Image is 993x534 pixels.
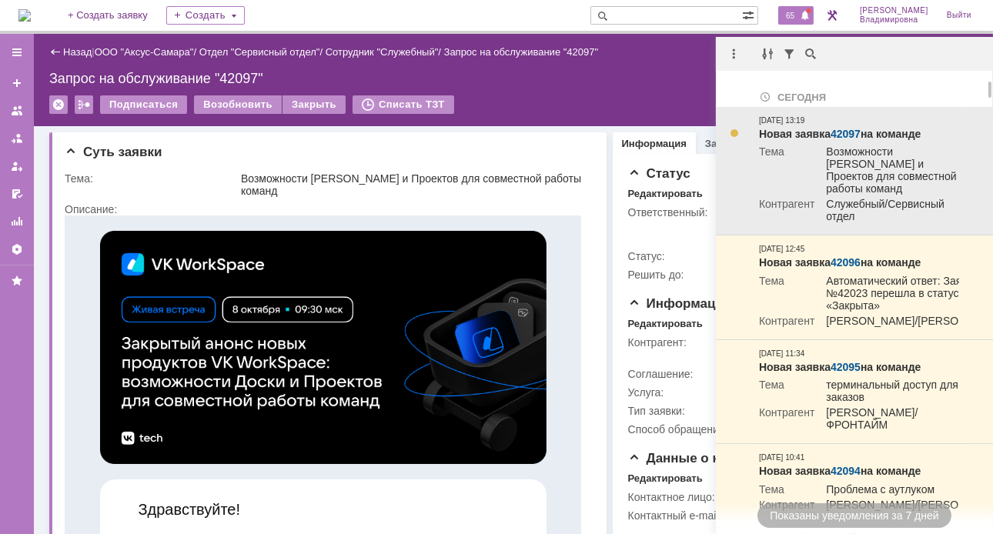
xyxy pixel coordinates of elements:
[759,128,921,140] strong: Новая заявка на команде
[5,98,29,123] a: Заявки на командах
[628,166,690,181] span: Статус
[781,10,799,21] span: 65
[628,250,801,262] div: Статус:
[628,405,801,417] div: Тип заявки:
[18,9,31,22] img: logo
[759,348,804,360] div: [DATE] 11:34
[65,145,162,159] span: Суть заявки
[759,361,921,373] strong: Новая заявка на команде
[860,6,928,15] span: [PERSON_NAME]
[75,95,93,114] div: Работа с массовостью
[628,336,801,349] div: Контрагент:
[781,45,799,63] div: Фильтрация
[725,45,744,63] div: Действия с уведомлениями
[628,296,731,311] span: Информация
[628,472,703,485] div: Редактировать
[628,206,801,219] div: Ответственный:
[65,172,238,185] div: Тема:
[831,361,861,373] a: 42095
[628,509,801,522] div: Контактный e-mail:
[95,46,199,58] div: /
[5,237,29,262] a: Настройки
[759,256,921,269] strong: Новая заявка на команде
[444,46,599,58] div: Запрос на обслуживание "42097"
[814,379,959,406] td: терминальный доступ для заказов
[215,393,406,410] a: встречу Клиентского клуба
[628,451,791,466] span: Данные о контрагенте
[628,188,703,200] div: Редактировать
[65,203,589,215] div: Описание:
[74,283,443,305] p: Здравствуйте!
[63,46,92,58] a: Назад
[628,368,801,380] div: Соглашение:
[92,45,94,57] div: |
[759,452,804,464] div: [DATE] 10:41
[166,6,245,25] div: Создать
[814,406,959,434] td: [PERSON_NAME]/ФРОНТАЙМ
[831,128,861,140] a: 42097
[831,465,861,477] a: 42094
[860,15,928,25] span: Владимировна
[814,198,959,225] td: Служебный/Сервисный отдел
[74,391,443,456] p: Приглашаем вас на , которая пройдет [DATE] в [GEOGRAPHIC_DATA].
[199,46,326,58] div: /
[628,318,703,330] div: Редактировать
[759,483,814,499] td: Тема
[199,46,320,58] a: Отдел "Сервисный отдел"
[759,198,814,225] td: Контрагент
[814,145,959,198] td: Возможности [PERSON_NAME] и Проектов для совместной работы команд
[49,71,978,86] div: Запрос на обслуживание "42097"
[5,182,29,206] a: Мои согласования
[728,127,741,139] div: Отметить как непрочитанное
[759,145,814,198] td: Тема
[802,45,821,63] div: Поиск по тексту
[831,256,861,269] a: 42096
[5,154,29,179] a: Мои заявки
[74,326,443,391] p: Это команда VK WorkSpace — коммуникационной платформы для бизнеса от VK Tech.
[823,6,841,25] a: Перейти в интерфейс администратора
[759,499,814,514] td: Контрагент
[759,406,814,434] td: Контрагент
[18,9,31,22] a: Перейти на домашнюю страницу
[759,315,814,330] td: Контрагент
[759,243,804,255] div: [DATE] 12:45
[759,45,777,63] div: Группировка уведомлений
[759,379,814,406] td: Тема
[759,465,921,477] strong: Новая заявка на команде
[705,138,741,149] a: Задачи
[241,172,586,197] div: Возможности [PERSON_NAME] и Проектов для совместной работы команд
[628,269,801,281] div: Решить до:
[5,71,29,95] a: Создать заявку
[49,95,68,114] div: Удалить
[628,491,801,503] div: Контактное лицо:
[628,386,801,399] div: Услуга:
[622,138,687,149] a: Информация
[759,89,959,104] div: Сегодня
[759,275,814,315] td: Тема
[5,209,29,234] a: Отчеты
[628,423,801,436] div: Способ обращения:
[742,7,757,22] span: Расширенный поиск
[759,115,804,127] div: [DATE] 13:19
[326,46,444,58] div: /
[326,46,439,58] a: Сотрудник "Служебный"
[757,503,951,528] div: Показаны уведомления за 7 дней
[5,126,29,151] a: Заявки в моей ответственности
[95,46,194,58] a: ООО "Аксус-Самара"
